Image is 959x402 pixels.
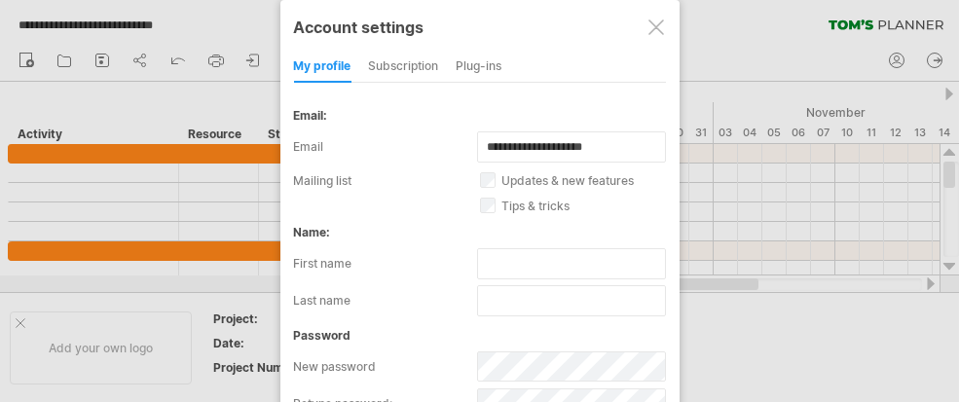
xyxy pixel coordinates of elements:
label: new password [294,351,478,383]
label: mailing list [294,173,480,188]
label: updates & new features [480,173,688,188]
div: Account settings [294,9,666,44]
div: Plug-ins [457,52,502,83]
div: name: [294,225,666,239]
label: last name [294,285,477,316]
div: password [294,328,666,343]
label: tips & tricks [480,199,688,213]
label: first name [294,248,477,279]
label: email [294,131,477,163]
div: my profile [294,52,351,83]
div: email: [294,108,666,123]
div: subscription [369,52,439,83]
